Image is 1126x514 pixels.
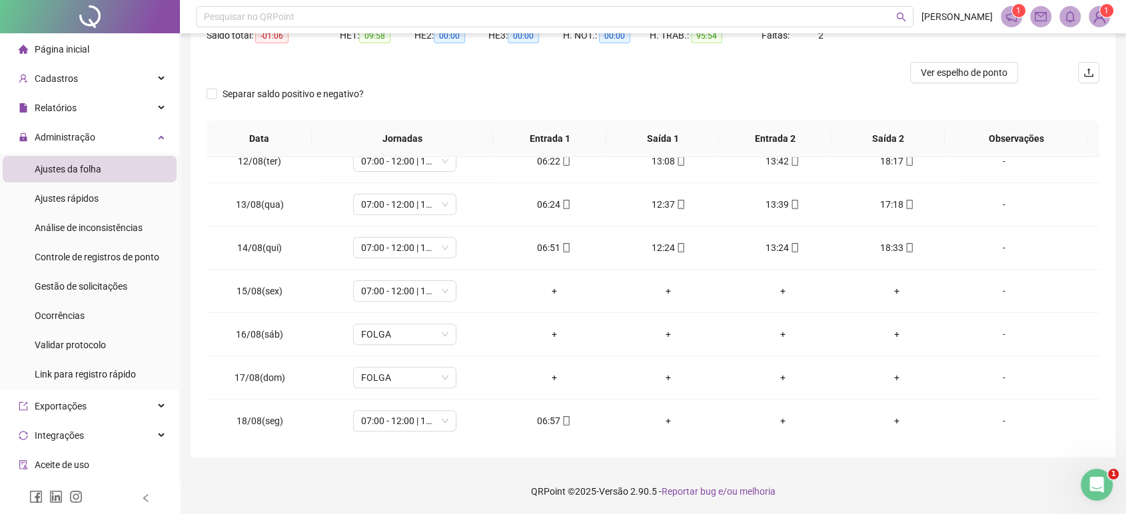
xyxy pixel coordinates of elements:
[599,29,630,43] span: 00:00
[35,430,84,441] span: Integrações
[921,9,993,24] span: [PERSON_NAME]
[965,154,1043,168] div: -
[736,154,829,168] div: 13:42
[675,243,686,252] span: mobile
[1081,469,1113,501] iframe: Intercom live chat
[19,460,28,469] span: audit
[921,65,1007,80] span: Ver espelho de ponto
[622,284,714,298] div: +
[361,368,448,387] span: FOLGA
[493,121,606,157] th: Entrada 1
[965,197,1043,212] div: -
[662,486,776,497] span: Reportar bug e/ou melhoria
[359,29,390,43] span: 09:58
[414,28,489,43] div: HE 2:
[1108,469,1119,479] span: 1
[217,87,369,101] span: Separar saldo positivo e negativo?
[508,327,600,342] div: +
[508,370,600,385] div: +
[650,28,762,43] div: H. TRAB.:
[35,73,78,84] span: Cadastros
[35,132,95,142] span: Administração
[361,281,448,301] span: 07:00 - 12:00 | 13:00 - 16:00
[361,194,448,214] span: 07:00 - 12:00 | 13:00 - 17:00
[488,28,563,43] div: HE 3:
[850,327,943,342] div: +
[850,197,943,212] div: 17:18
[945,121,1088,157] th: Observações
[35,459,89,470] span: Aceite de uso
[361,411,448,431] span: 07:00 - 12:00 | 13:00 - 17:00
[312,121,494,157] th: Jornadas
[675,156,686,166] span: mobile
[818,30,823,41] span: 2
[508,284,600,298] div: +
[508,413,600,428] div: 06:57
[236,199,284,210] span: 13/08(qua)
[850,240,943,255] div: 18:33
[237,415,283,426] span: 18/08(seg)
[736,413,829,428] div: +
[255,29,288,43] span: -01:06
[560,156,571,166] span: mobile
[965,240,1043,255] div: -
[35,103,77,113] span: Relatórios
[850,413,943,428] div: +
[508,197,600,212] div: 06:24
[832,121,944,157] th: Saída 2
[235,372,285,383] span: 17/08(dom)
[35,369,136,380] span: Link para registro rápido
[236,329,283,340] span: 16/08(sáb)
[434,29,465,43] span: 00:00
[789,243,800,252] span: mobile
[19,103,28,113] span: file
[622,370,714,385] div: +
[691,29,722,43] span: 95:54
[736,284,829,298] div: +
[19,431,28,440] span: sync
[761,30,791,41] span: Faltas:
[1064,11,1076,23] span: bell
[141,493,151,503] span: left
[238,156,281,166] span: 12/08(ter)
[1100,4,1113,17] sup: Atualize o seu contato no menu Meus Dados
[361,324,448,344] span: FOLGA
[910,62,1018,83] button: Ver espelho de ponto
[850,370,943,385] div: +
[622,413,714,428] div: +
[69,490,83,503] span: instagram
[850,154,943,168] div: 18:17
[736,197,829,212] div: 13:39
[563,28,650,43] div: H. NOT.:
[965,327,1043,342] div: -
[361,238,448,258] span: 07:00 - 12:00 | 13:00 - 17:00
[35,193,99,204] span: Ajustes rápidos
[850,284,943,298] div: +
[29,490,43,503] span: facebook
[965,370,1043,385] div: -
[955,131,1077,146] span: Observações
[903,243,914,252] span: mobile
[736,327,829,342] div: +
[49,490,63,503] span: linkedin
[19,74,28,83] span: user-add
[622,154,714,168] div: 13:08
[736,240,829,255] div: 13:24
[207,121,312,157] th: Data
[622,327,714,342] div: +
[719,121,832,157] th: Entrada 2
[903,200,914,209] span: mobile
[35,281,127,292] span: Gestão de solicitações
[207,28,340,43] div: Saldo total:
[1035,11,1047,23] span: mail
[19,132,28,142] span: lock
[19,45,28,54] span: home
[361,151,448,171] span: 07:00 - 12:00 | 13:00 - 17:00
[1012,4,1025,17] sup: 1
[508,240,600,255] div: 06:51
[896,12,906,22] span: search
[340,28,414,43] div: HE 1:
[19,401,28,411] span: export
[1083,67,1094,78] span: upload
[35,252,159,262] span: Controle de registros de ponto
